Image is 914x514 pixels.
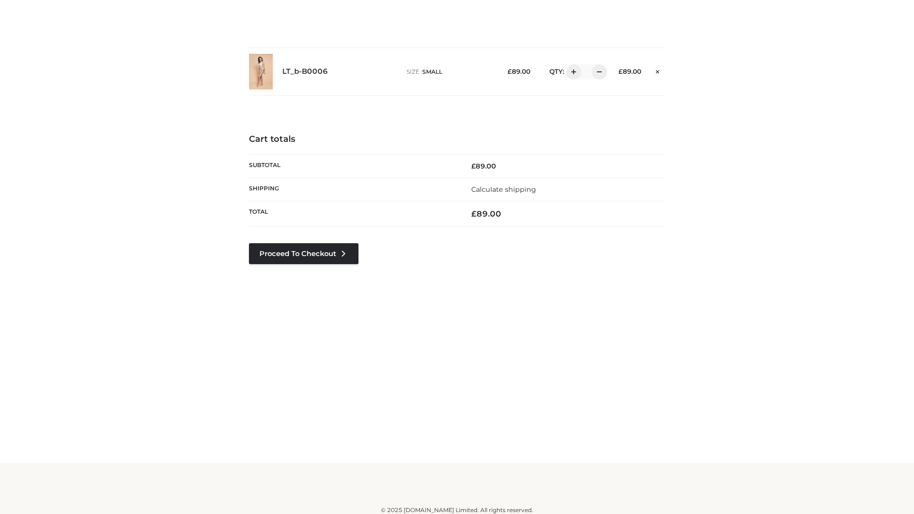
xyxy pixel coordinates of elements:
bdi: 89.00 [618,68,641,75]
span: £ [507,68,512,75]
th: Subtotal [249,154,457,178]
bdi: 89.00 [507,68,530,75]
a: Proceed to Checkout [249,243,358,264]
div: QTY: [540,64,604,79]
p: size : [407,68,493,76]
th: Total [249,201,457,227]
a: Calculate shipping [471,185,536,194]
span: SMALL [422,68,442,75]
img: LT_b-B0006 - SMALL [249,54,273,89]
bdi: 89.00 [471,162,496,170]
span: £ [471,162,476,170]
a: Remove this item [651,64,665,77]
bdi: 89.00 [471,209,501,218]
a: LT_b-B0006 [282,67,328,76]
span: £ [618,68,623,75]
span: £ [471,209,477,218]
th: Shipping [249,178,457,201]
h4: Cart totals [249,134,665,145]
